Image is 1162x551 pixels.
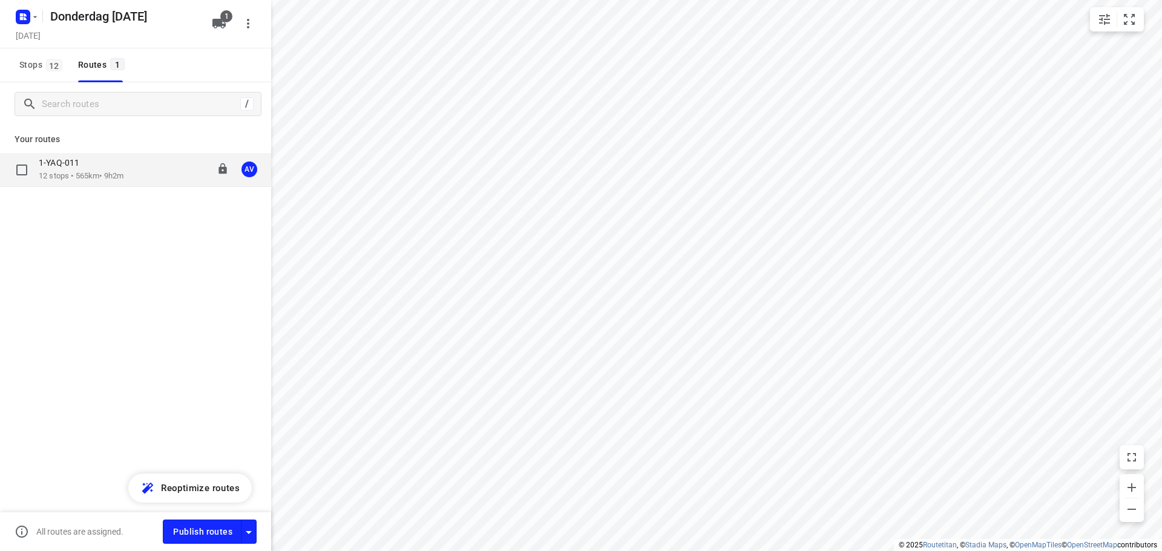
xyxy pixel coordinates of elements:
p: 12 stops • 565km • 9h2m [39,171,123,182]
a: OpenMapTiles [1015,541,1062,549]
div: Routes [78,57,128,73]
a: Routetitan [923,541,957,549]
span: Select [10,158,34,182]
button: Map settings [1092,7,1117,31]
a: OpenStreetMap [1067,541,1117,549]
button: Publish routes [163,520,241,543]
span: 1 [110,58,125,70]
span: 1 [220,10,232,22]
li: © 2025 , © , © © contributors [899,541,1157,549]
button: Reoptimize routes [128,474,252,503]
input: Search routes [42,95,240,114]
span: Stops [19,57,66,73]
h5: Project date [11,28,45,42]
button: Fit zoom [1117,7,1141,31]
div: Driver app settings [241,524,256,539]
span: Reoptimize routes [161,480,240,496]
button: Lock route [217,163,229,177]
h5: Donderdag 25 September [45,7,202,26]
span: 12 [46,59,62,71]
p: 1-YAQ-011 [39,157,87,168]
p: Your routes [15,133,257,146]
span: Publish routes [173,524,232,540]
button: 1 [207,11,231,36]
div: AV [241,161,257,177]
a: Stadia Maps [965,541,1006,549]
button: AV [237,157,261,181]
div: / [240,97,254,111]
div: small contained button group [1090,7,1144,31]
p: All routes are assigned. [36,527,123,536]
